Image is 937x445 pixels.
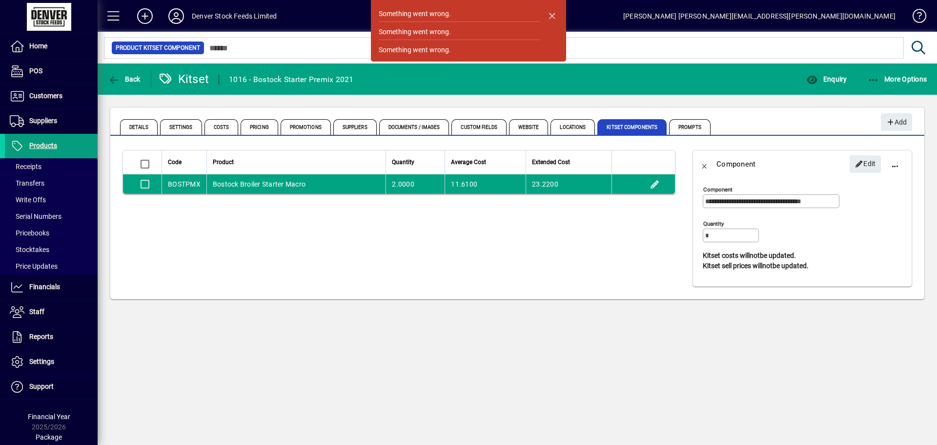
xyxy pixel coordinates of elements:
[762,262,773,270] span: not
[108,75,141,83] span: Back
[703,262,809,270] b: Kitset sell prices will be updated.
[10,262,58,270] span: Price Updates
[886,114,907,130] span: Add
[509,119,549,135] span: Website
[703,252,796,259] b: Kitset costs will be updated.
[703,220,724,227] mat-label: Quantity
[98,70,151,88] app-page-header-button: Back
[29,142,57,149] span: Products
[29,283,60,291] span: Financials
[5,191,98,208] a: Write Offs
[28,413,70,421] span: Financial Year
[451,157,486,168] span: Average Cost
[5,59,98,84] a: POS
[159,71,209,87] div: Kitset
[703,186,733,193] mat-label: Component
[29,117,57,125] span: Suppliers
[29,333,53,340] span: Reports
[10,163,41,170] span: Receipts
[5,375,98,399] a: Support
[806,75,847,83] span: Enquiry
[5,208,98,225] a: Serial Numbers
[623,8,896,24] div: [PERSON_NAME] [PERSON_NAME][EMAIL_ADDRESS][PERSON_NAME][DOMAIN_NAME]
[881,113,912,131] button: Add
[281,119,331,135] span: Promotions
[526,174,611,194] td: 23.2200
[716,156,755,172] div: Component
[5,325,98,349] a: Reports
[5,258,98,275] a: Price Updates
[693,152,716,176] button: Back
[168,179,201,189] div: BOSTPMX
[868,75,927,83] span: More Options
[5,275,98,299] a: Financials
[29,92,62,100] span: Customers
[5,300,98,324] a: Staff
[29,358,54,365] span: Settings
[532,157,570,168] span: Extended Cost
[161,7,192,25] button: Profile
[5,175,98,191] a: Transfers
[333,119,377,135] span: Suppliers
[392,157,414,168] span: Quantity
[451,119,506,135] span: Custom Fields
[120,119,158,135] span: Details
[5,158,98,175] a: Receipts
[10,196,46,204] span: Write Offs
[550,119,595,135] span: Locations
[10,179,44,187] span: Transfers
[5,225,98,241] a: Pricebooks
[597,119,667,135] span: Kitset Components
[29,308,44,316] span: Staff
[116,43,200,53] span: Product Kitset Component
[213,157,234,168] span: Product
[647,176,663,192] button: Edit
[229,72,354,87] div: 1016 - Bostock Starter Premix 2021
[10,246,49,254] span: Stocktakes
[36,433,62,441] span: Package
[750,252,760,259] span: not
[5,84,98,108] a: Customers
[669,119,711,135] span: Prompts
[206,174,386,194] td: Bostock Broiler Starter Macro
[10,229,49,237] span: Pricebooks
[192,8,277,24] div: Denver Stock Feeds Limited
[445,174,526,194] td: 11.6100
[804,70,849,88] button: Enquiry
[241,119,278,135] span: Pricing
[5,109,98,133] a: Suppliers
[129,7,161,25] button: Add
[5,34,98,59] a: Home
[105,70,143,88] button: Back
[865,70,930,88] button: More Options
[850,155,881,173] button: Edit
[160,119,202,135] span: Settings
[5,241,98,258] a: Stocktakes
[5,350,98,374] a: Settings
[29,67,42,75] span: POS
[29,42,47,50] span: Home
[10,212,61,220] span: Serial Numbers
[379,119,449,135] span: Documents / Images
[29,382,54,390] span: Support
[883,152,907,176] button: More options
[855,156,876,172] span: Edit
[204,119,239,135] span: Costs
[168,157,182,168] span: Code
[905,2,925,34] a: Knowledge Base
[386,174,445,194] td: 2.0000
